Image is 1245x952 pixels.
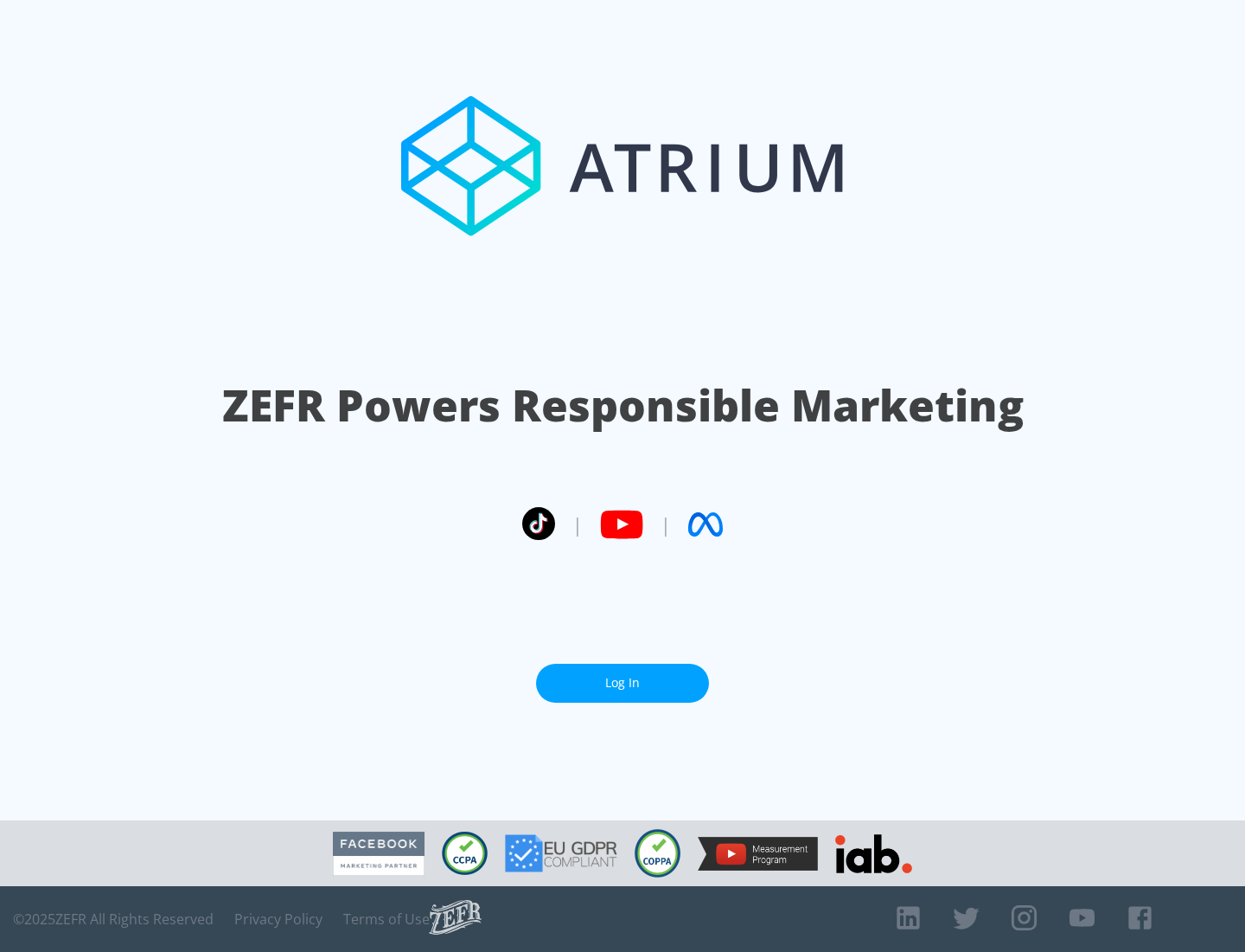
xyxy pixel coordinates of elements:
h1: ZEFR Powers Responsible Marketing [222,376,1024,435]
a: Log In [536,664,709,703]
img: YouTube Measurement Program [698,837,818,871]
span: | [572,511,583,537]
img: GDPR Compliant [505,834,617,872]
img: COPPA Compliant [635,829,680,878]
a: Terms of Use [343,910,430,928]
img: CCPA Compliant [442,832,488,875]
img: Facebook Marketing Partner [333,832,425,876]
img: IAB [835,834,912,873]
span: © 2025 ZEFR All Rights Reserved [13,910,214,928]
a: Privacy Policy [234,910,322,928]
span: | [661,511,671,537]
